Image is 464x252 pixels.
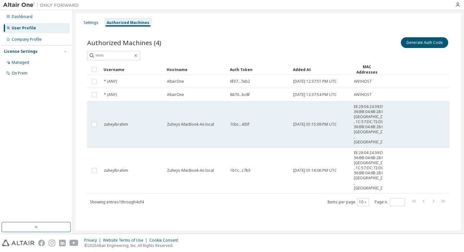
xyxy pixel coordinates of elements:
img: Altair One [3,2,82,8]
span: Showing entries 1 through 4 of 4 [90,199,144,205]
span: 7cbc...435f [230,122,249,127]
div: On Prem [12,71,27,76]
span: Page n. [375,198,405,206]
span: AltairOne [167,92,184,97]
span: Items per page [327,198,369,206]
button: Generate Auth Code [401,37,448,48]
span: [DATE] 12:37:51 PM UTC [293,79,337,84]
div: User Profile [12,26,36,31]
span: 1b1c...c7b5 [230,168,251,173]
span: EE:29:04:24:39:DA , 36:BB:04:6B:28:04 , [GEOGRAPHIC_DATA]:29:04:24:39:FA , 1C:57:DC:72:DC:6F , 36... [354,150,419,191]
span: 6f37...7eb2 [230,79,250,84]
div: Settings [84,20,98,25]
span: ANYHOST [354,79,372,84]
div: Added At [293,64,348,75]
span: 8870...bc8f [230,92,250,97]
div: Company Profile [12,37,42,42]
span: ANYHOST [354,92,372,97]
img: linkedin.svg [59,240,66,246]
div: Privacy [84,238,103,243]
div: Dashboard [12,14,33,19]
img: altair_logo.svg [2,240,34,246]
span: * (ANY) [104,79,117,84]
p: © 2025 Altair Engineering, Inc. All Rights Reserved. [84,243,182,248]
span: EE:29:04:24:39:DA , 36:BB:04:6B:28:04 , [GEOGRAPHIC_DATA]:29:04:24:39:FA , 1C:57:DC:72:DC:6F , 36... [354,104,419,145]
img: instagram.svg [49,240,55,246]
span: AltairOne [167,79,184,84]
img: facebook.svg [38,240,45,246]
img: youtube.svg [69,240,79,246]
span: Authorized Machines (4) [87,38,161,47]
span: [DATE] 01:15:09 PM UTC [293,122,337,127]
span: [DATE] 01:16:06 PM UTC [293,168,337,173]
div: Auth Token [230,64,288,75]
span: Zuheys-MacBook-Air.local [167,122,214,127]
div: License Settings [4,49,38,54]
button: 10 [359,200,367,205]
div: Username [104,64,162,75]
div: MAC Addresses [354,64,380,75]
div: Authorized Machines [107,20,149,25]
span: * (ANY) [104,92,117,97]
div: Managed [12,60,29,65]
div: Website Terms of Use [103,238,149,243]
span: [DATE] 12:37:54 PM UTC [293,92,337,97]
span: Zuheys-MacBook-Air.local [167,168,214,173]
div: Cookie Consent [149,238,182,243]
span: zuheyibrahim [104,122,128,127]
div: Hostname [167,64,225,75]
span: zuheyibrahim [104,168,128,173]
